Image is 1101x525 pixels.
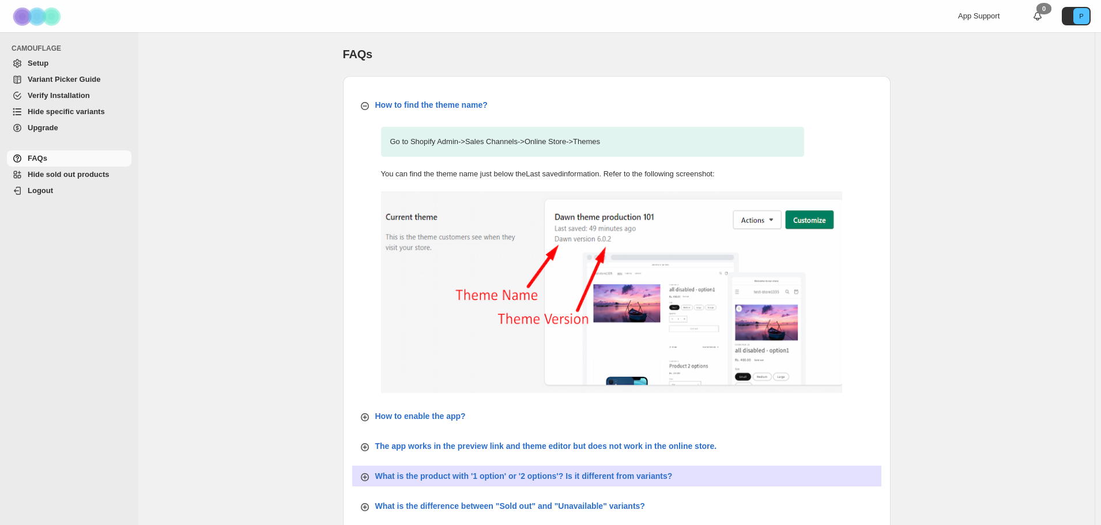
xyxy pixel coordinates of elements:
[381,127,804,157] p: Go to Shopify Admin -> Sales Channels -> Online Store -> Themes
[28,107,105,116] span: Hide specific variants
[352,406,881,426] button: How to enable the app?
[381,168,804,180] p: You can find the theme name just below the Last saved information. Refer to the following screens...
[7,167,131,183] a: Hide sold out products
[28,59,48,67] span: Setup
[1032,10,1043,22] a: 0
[1062,7,1091,25] button: Avatar with initials P
[28,170,110,179] span: Hide sold out products
[7,71,131,88] a: Variant Picker Guide
[7,55,131,71] a: Setup
[28,75,100,84] span: Variant Picker Guide
[28,91,90,100] span: Verify Installation
[28,154,47,163] span: FAQs
[1073,8,1089,24] span: Avatar with initials P
[7,150,131,167] a: FAQs
[28,186,53,195] span: Logout
[1036,3,1051,14] div: 0
[7,183,131,199] a: Logout
[375,410,466,422] p: How to enable the app?
[7,120,131,136] a: Upgrade
[375,440,717,452] p: The app works in the preview link and theme editor but does not work in the online store.
[352,95,881,115] button: How to find the theme name?
[381,191,842,393] img: find-theme-name
[12,44,133,53] span: CAMOUFLAGE
[375,470,673,482] p: What is the product with '1 option' or '2 options'? Is it different from variants?
[9,1,67,32] img: Camouflage
[352,436,881,456] button: The app works in the preview link and theme editor but does not work in the online store.
[1079,13,1083,20] text: P
[343,48,372,61] span: FAQs
[352,496,881,516] button: What is the difference between "Sold out" and "Unavailable" variants?
[7,104,131,120] a: Hide specific variants
[352,466,881,486] button: What is the product with '1 option' or '2 options'? Is it different from variants?
[7,88,131,104] a: Verify Installation
[375,99,488,111] p: How to find the theme name?
[28,123,58,132] span: Upgrade
[958,12,1000,20] span: App Support
[375,500,645,512] p: What is the difference between "Sold out" and "Unavailable" variants?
